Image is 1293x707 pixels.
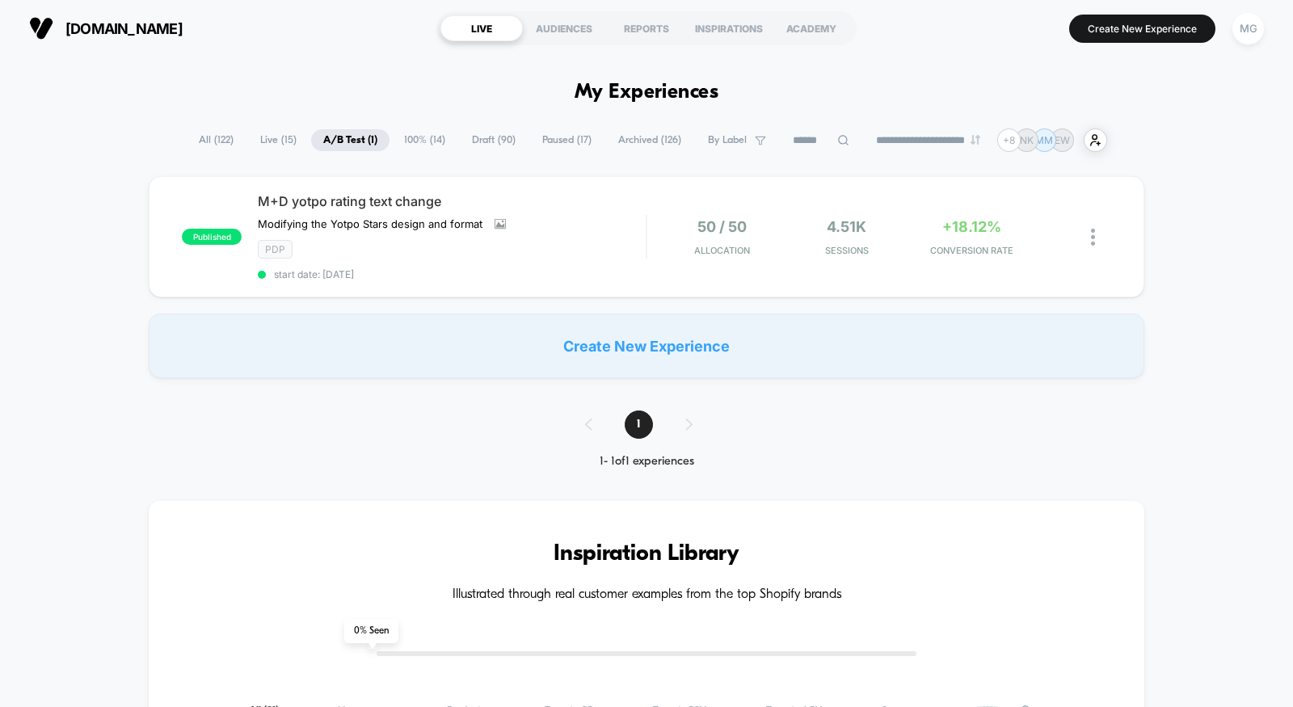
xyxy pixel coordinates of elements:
span: Live ( 15 ) [248,129,309,151]
span: A/B Test ( 1 ) [311,129,390,151]
span: By Label [708,134,747,146]
img: Visually logo [29,16,53,40]
div: ACADEMY [770,15,853,41]
span: published [182,229,242,245]
div: MG [1232,13,1264,44]
span: M+D yotpo rating text change [258,193,646,209]
span: +18.12% [942,218,1001,235]
span: Archived ( 126 ) [606,129,693,151]
span: Sessions [788,245,905,256]
p: NK [1020,134,1034,146]
button: MG [1228,12,1269,45]
span: 4.51k [827,218,866,235]
span: Paused ( 17 ) [530,129,604,151]
h3: Inspiration Library [197,541,1096,567]
div: + 8 [997,128,1021,152]
p: EW [1055,134,1070,146]
span: 0 % Seen [344,619,398,643]
span: [DOMAIN_NAME] [65,20,183,37]
button: Create New Experience [1069,15,1215,43]
span: CONVERSION RATE [913,245,1030,256]
div: INSPIRATIONS [688,15,770,41]
div: 1 - 1 of 1 experiences [569,455,725,469]
p: MM [1035,134,1053,146]
div: LIVE [440,15,523,41]
div: AUDIENCES [523,15,605,41]
span: pdp [258,240,293,259]
span: 100% ( 14 ) [392,129,457,151]
h1: My Experiences [575,81,719,104]
span: 50 / 50 [697,218,747,235]
span: Modifying the Yotpo Stars design and format [258,217,482,230]
span: Allocation [694,245,750,256]
div: REPORTS [605,15,688,41]
img: close [1091,229,1095,246]
img: end [971,135,980,145]
span: start date: [DATE] [258,268,646,280]
span: 1 [625,410,653,439]
h4: Illustrated through real customer examples from the top Shopify brands [197,587,1096,603]
button: [DOMAIN_NAME] [24,15,187,41]
div: Create New Experience [149,314,1144,378]
span: All ( 122 ) [187,129,246,151]
span: Draft ( 90 ) [460,129,528,151]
